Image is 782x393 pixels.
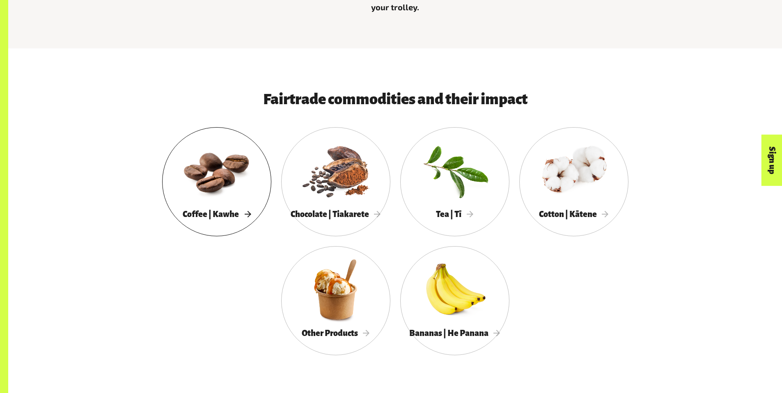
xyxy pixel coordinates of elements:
a: Chocolate | Tiakarete [281,127,390,236]
span: Chocolate | Tiakarete [291,210,381,219]
a: Other Products [281,246,390,355]
span: Tea | Tī [436,210,473,219]
span: Bananas | He Panana [409,329,500,338]
h3: Fairtrade commodities and their impact [187,91,604,107]
a: Cotton | Kātene [519,127,628,236]
a: Coffee | Kawhe [162,127,271,236]
a: Bananas | He Panana [400,246,509,355]
span: Other Products [302,329,370,338]
a: Tea | Tī [400,127,509,236]
span: Cotton | Kātene [539,210,609,219]
span: Coffee | Kawhe [183,210,251,219]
